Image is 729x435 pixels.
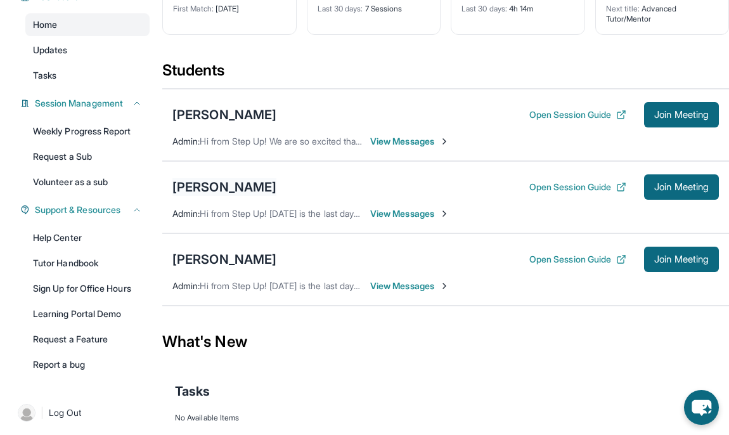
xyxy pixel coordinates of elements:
[644,102,719,127] button: Join Meeting
[529,253,626,266] button: Open Session Guide
[49,406,82,419] span: Log Out
[172,250,276,268] div: [PERSON_NAME]
[644,174,719,200] button: Join Meeting
[529,181,626,193] button: Open Session Guide
[370,207,449,220] span: View Messages
[173,4,214,13] span: First Match :
[370,280,449,292] span: View Messages
[25,64,150,87] a: Tasks
[25,252,150,275] a: Tutor Handbook
[529,108,626,121] button: Open Session Guide
[162,60,729,88] div: Students
[654,111,709,119] span: Join Meeting
[172,106,276,124] div: [PERSON_NAME]
[606,4,640,13] span: Next title :
[33,69,56,82] span: Tasks
[684,390,719,425] button: chat-button
[25,39,150,62] a: Updates
[41,405,44,420] span: |
[25,13,150,36] a: Home
[25,302,150,325] a: Learning Portal Demo
[30,204,142,216] button: Support & Resources
[35,204,120,216] span: Support & Resources
[13,399,150,427] a: |Log Out
[439,136,449,146] img: Chevron-Right
[25,171,150,193] a: Volunteer as a sub
[439,209,449,219] img: Chevron-Right
[25,277,150,300] a: Sign Up for Office Hours
[33,44,68,56] span: Updates
[25,120,150,143] a: Weekly Progress Report
[439,281,449,291] img: Chevron-Right
[461,4,507,13] span: Last 30 days :
[172,280,200,291] span: Admin :
[25,328,150,351] a: Request a Feature
[172,208,200,219] span: Admin :
[654,183,709,191] span: Join Meeting
[162,314,729,370] div: What's New
[25,226,150,249] a: Help Center
[370,135,449,148] span: View Messages
[172,178,276,196] div: [PERSON_NAME]
[35,97,123,110] span: Session Management
[172,136,200,146] span: Admin :
[25,145,150,168] a: Request a Sub
[175,413,716,423] div: No Available Items
[175,382,210,400] span: Tasks
[318,4,363,13] span: Last 30 days :
[644,247,719,272] button: Join Meeting
[25,353,150,376] a: Report a bug
[654,256,709,263] span: Join Meeting
[33,18,57,31] span: Home
[30,97,142,110] button: Session Management
[18,404,35,422] img: user-img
